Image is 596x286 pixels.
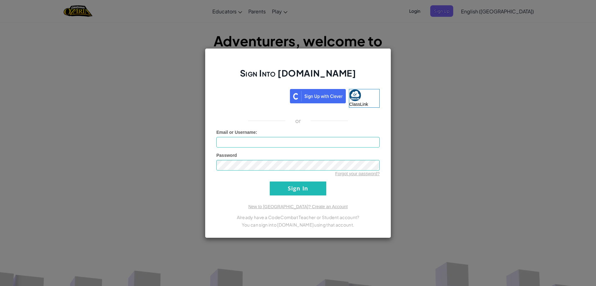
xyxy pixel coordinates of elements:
p: or [295,117,301,124]
input: Sign In [270,181,326,195]
img: clever_sso_button@2x.png [290,89,346,103]
span: ClassLink [349,102,368,107]
p: You can sign into [DOMAIN_NAME] using that account. [216,221,380,228]
p: Already have a CodeCombat Teacher or Student account? [216,213,380,221]
label: : [216,129,257,135]
a: Forgot your password? [335,171,380,176]
img: classlink-logo-small.png [349,89,361,101]
span: Password [216,153,237,158]
a: New to [GEOGRAPHIC_DATA]? Create an Account [248,204,348,209]
h2: Sign Into [DOMAIN_NAME] [216,67,380,85]
span: Email or Username [216,130,256,135]
iframe: Sign in with Google Button [213,88,290,102]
